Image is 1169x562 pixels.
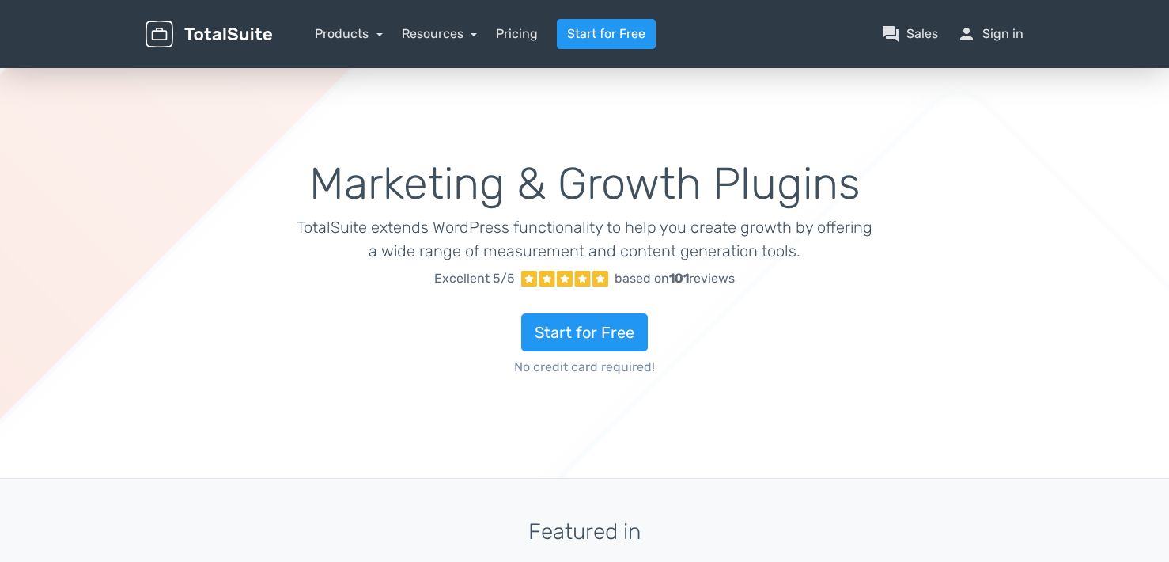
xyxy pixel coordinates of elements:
a: Start for Free [557,19,656,49]
span: Excellent 5/5 [434,269,515,288]
h3: Featured in [146,520,1023,545]
strong: 101 [669,271,689,286]
a: Products [315,26,383,41]
span: question_answer [881,25,900,44]
h1: Marketing & Growth Plugins [297,160,873,209]
a: question_answerSales [881,25,938,44]
p: TotalSuite extends WordPress functionality to help you create growth by offering a wide range of ... [297,215,873,263]
a: Resources [402,26,478,41]
a: Pricing [496,25,538,44]
img: TotalSuite for WordPress [146,21,272,48]
a: Start for Free [521,313,648,351]
a: personSign in [957,25,1023,44]
a: Excellent 5/5 based on101reviews [297,263,873,294]
div: based on reviews [615,269,735,288]
span: person [957,25,976,44]
span: No credit card required! [297,358,873,377]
